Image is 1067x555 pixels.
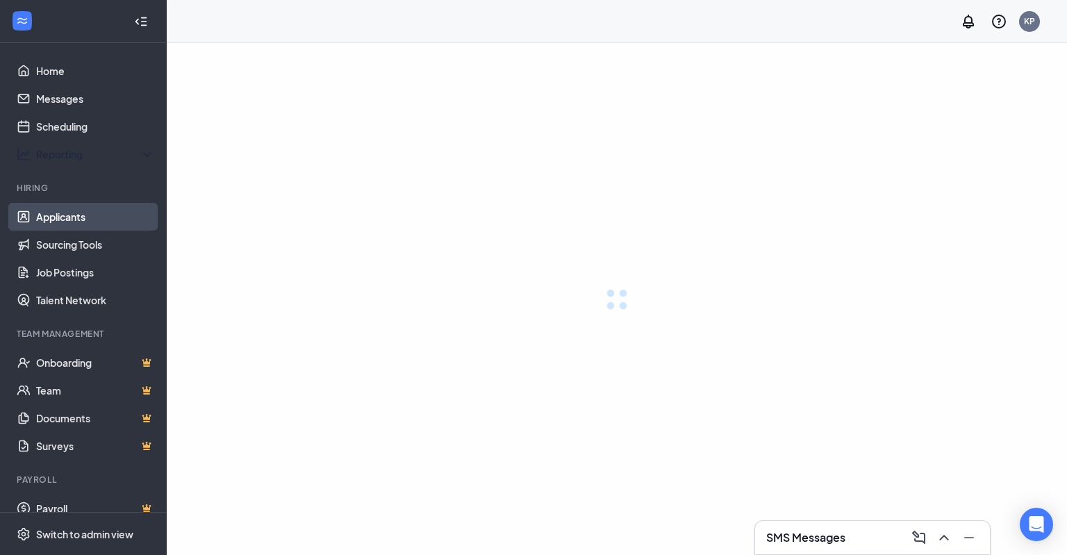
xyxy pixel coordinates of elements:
[932,527,954,549] button: ChevronUp
[17,147,31,161] svg: Analysis
[907,527,929,549] button: ComposeMessage
[911,529,927,546] svg: ComposeMessage
[17,527,31,541] svg: Settings
[36,349,155,376] a: OnboardingCrown
[17,182,152,194] div: Hiring
[17,328,152,340] div: Team Management
[991,13,1007,30] svg: QuestionInfo
[134,15,148,28] svg: Collapse
[36,231,155,258] a: Sourcing Tools
[36,147,156,161] div: Reporting
[36,203,155,231] a: Applicants
[1024,15,1035,27] div: KP
[36,57,155,85] a: Home
[936,529,952,546] svg: ChevronUp
[766,530,845,545] h3: SMS Messages
[17,474,152,486] div: Payroll
[957,527,979,549] button: Minimize
[36,432,155,460] a: SurveysCrown
[36,404,155,432] a: DocumentsCrown
[36,85,155,113] a: Messages
[1020,508,1053,541] div: Open Intercom Messenger
[36,286,155,314] a: Talent Network
[36,113,155,140] a: Scheduling
[36,527,133,541] div: Switch to admin view
[15,14,29,28] svg: WorkstreamLogo
[36,376,155,404] a: TeamCrown
[36,258,155,286] a: Job Postings
[36,495,155,522] a: PayrollCrown
[961,529,977,546] svg: Minimize
[960,13,977,30] svg: Notifications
